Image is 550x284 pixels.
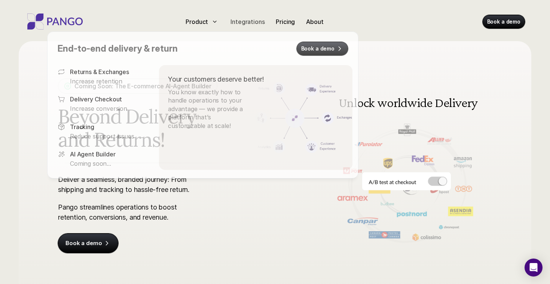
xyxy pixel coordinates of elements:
a: Book a demo [58,233,118,253]
img: Next Arrow [473,160,485,171]
p: Product [186,17,208,26]
a: Integrations [227,16,268,28]
p: Pango streamlines operations to boost retention, conversions, and revenue. [58,202,196,222]
div: Open Intercom Messenger [525,259,543,277]
p: About [306,17,323,26]
button: Next [473,160,485,171]
p: Book a demo [65,239,102,247]
img: Back Arrow [328,160,339,171]
h3: Unlock worldwide Delivery [337,96,479,109]
img: Delivery and shipping management software doing A/B testing at the checkout for different carrier... [321,79,492,252]
button: Previous [328,160,339,171]
p: Pricing [276,17,295,26]
a: Pricing [273,16,298,28]
p: Book a demo [487,18,520,25]
p: Coming Soon: The E-commerce AI-Agent Builder [74,82,211,91]
p: Deliver a seamless, branded journey: From shipping and tracking to hassle-free return. [58,174,196,195]
a: Book a demo [483,15,525,28]
a: About [303,16,326,28]
span: Beyond Delivery and Returns! [58,105,288,152]
p: Integrations [230,17,265,26]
